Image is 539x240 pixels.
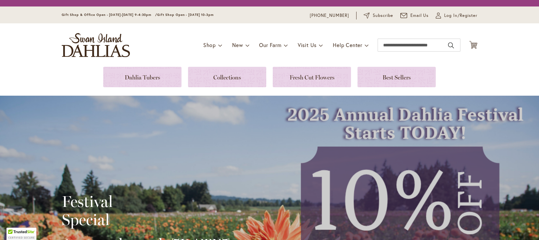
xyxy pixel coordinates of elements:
h2: Festival Special [62,192,230,229]
span: Our Farm [259,42,281,48]
span: Shop [203,42,216,48]
span: Visit Us [298,42,317,48]
span: Email Us [410,12,429,19]
span: Subscribe [373,12,393,19]
span: Help Center [333,42,362,48]
a: Log In/Register [436,12,477,19]
span: Gift Shop & Office Open - [DATE]-[DATE] 9-4:30pm / [62,13,157,17]
a: Email Us [400,12,429,19]
span: New [232,42,243,48]
a: Subscribe [364,12,393,19]
div: TrustedSite Certified [6,228,36,240]
a: [PHONE_NUMBER] [310,12,349,19]
span: Gift Shop Open - [DATE] 10-3pm [157,13,214,17]
a: store logo [62,33,130,57]
span: Log In/Register [444,12,477,19]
